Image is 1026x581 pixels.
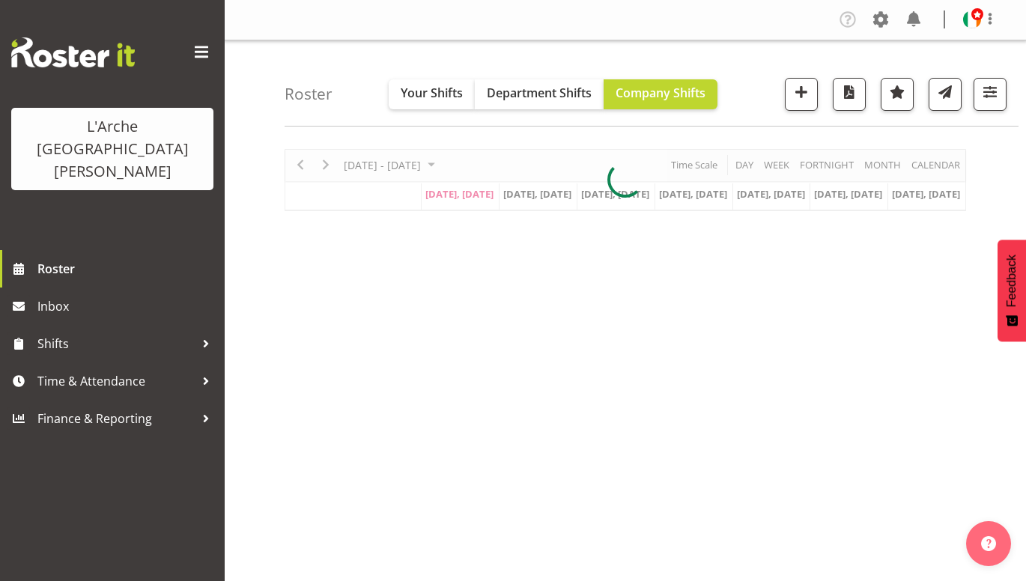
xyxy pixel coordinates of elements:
[26,115,198,183] div: L'Arche [GEOGRAPHIC_DATA][PERSON_NAME]
[37,370,195,392] span: Time & Attendance
[389,79,475,109] button: Your Shifts
[487,85,592,101] span: Department Shifts
[285,85,333,103] h4: Roster
[929,78,962,111] button: Send a list of all shifts for the selected filtered period to all rostered employees.
[401,85,463,101] span: Your Shifts
[998,240,1026,341] button: Feedback - Show survey
[604,79,717,109] button: Company Shifts
[616,85,705,101] span: Company Shifts
[881,78,914,111] button: Highlight an important date within the roster.
[974,78,1007,111] button: Filter Shifts
[37,295,217,317] span: Inbox
[785,78,818,111] button: Add a new shift
[11,37,135,67] img: Rosterit website logo
[1005,255,1019,307] span: Feedback
[475,79,604,109] button: Department Shifts
[833,78,866,111] button: Download a PDF of the roster according to the set date range.
[37,407,195,430] span: Finance & Reporting
[37,332,195,355] span: Shifts
[981,536,996,551] img: help-xxl-2.png
[37,258,217,280] span: Roster
[963,10,981,28] img: karen-herbertec8822bb792fe198587cb32955ab4160.png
